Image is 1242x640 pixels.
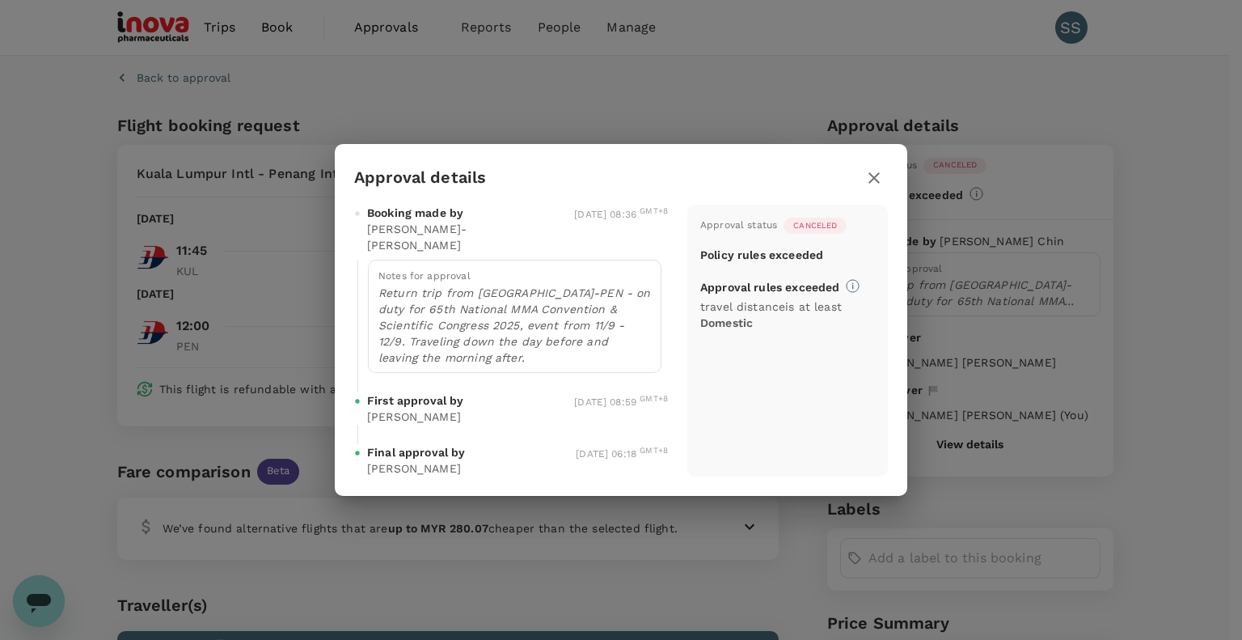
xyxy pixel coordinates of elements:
[367,444,466,460] span: Final approval by
[784,220,847,231] span: Canceled
[700,279,839,295] p: Approval rules exceeded
[367,205,463,221] span: Booking made by
[700,218,777,234] div: Approval status
[367,392,464,409] span: First approval by
[574,209,668,220] span: [DATE] 08:36
[354,168,486,187] h3: Approval details
[367,460,461,477] p: [PERSON_NAME]
[700,247,823,263] p: Policy rules exceeded
[576,448,668,460] span: [DATE] 06:18
[378,270,471,282] span: Notes for approval
[700,300,842,329] span: travel distance is at least
[367,409,461,425] p: [PERSON_NAME]
[640,206,668,215] sup: GMT+8
[367,221,517,253] p: [PERSON_NAME]-[PERSON_NAME]
[574,396,668,408] span: [DATE] 08:59
[700,316,753,329] b: Domestic
[378,285,651,366] p: Return trip from [GEOGRAPHIC_DATA]-PEN - on duty for 65th National MMA Convention & Scientific Co...
[640,446,668,455] sup: GMT+8
[640,394,668,403] sup: GMT+8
